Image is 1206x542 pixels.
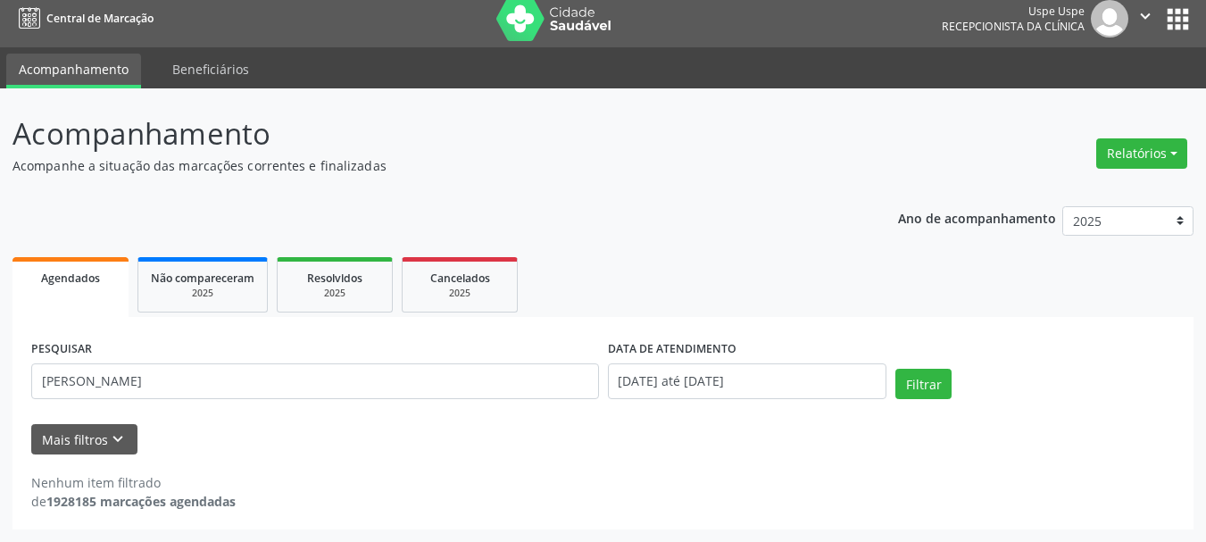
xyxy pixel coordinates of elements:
button: apps [1162,4,1194,35]
label: PESQUISAR [31,336,92,363]
a: Beneficiários [160,54,262,85]
span: Central de Marcação [46,11,154,26]
p: Ano de acompanhamento [898,206,1056,229]
a: Central de Marcação [12,4,154,33]
p: Acompanhe a situação das marcações correntes e finalizadas [12,156,839,175]
i:  [1135,6,1155,26]
label: DATA DE ATENDIMENTO [608,336,736,363]
span: Não compareceram [151,271,254,286]
div: de [31,492,236,511]
strong: 1928185 marcações agendadas [46,493,236,510]
div: 2025 [290,287,379,300]
div: 2025 [415,287,504,300]
i: keyboard_arrow_down [108,429,128,449]
input: Nome, código do beneficiário ou CPF [31,363,599,399]
button: Filtrar [895,369,952,399]
button: Relatórios [1096,138,1187,169]
div: Uspe Uspe [942,4,1085,19]
button: Mais filtroskeyboard_arrow_down [31,424,137,455]
input: Selecione um intervalo [608,363,887,399]
span: Resolvidos [307,271,362,286]
a: Acompanhamento [6,54,141,88]
div: Nenhum item filtrado [31,473,236,492]
span: Agendados [41,271,100,286]
span: Recepcionista da clínica [942,19,1085,34]
div: 2025 [151,287,254,300]
p: Acompanhamento [12,112,839,156]
span: Cancelados [430,271,490,286]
